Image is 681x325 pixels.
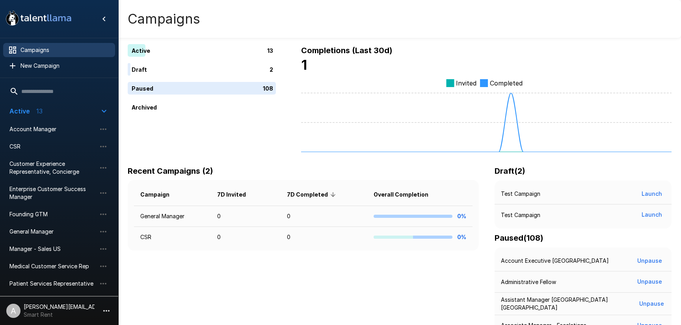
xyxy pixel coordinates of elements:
[134,206,211,227] td: General Manager
[128,166,213,176] b: Recent Campaigns (2)
[270,65,273,74] p: 2
[495,166,525,176] b: Draft ( 2 )
[638,208,665,222] button: Launch
[140,190,180,199] span: Campaign
[128,11,200,27] h4: Campaigns
[374,190,439,199] span: Overall Completion
[501,278,556,286] p: Administrative Fellow
[457,213,466,219] b: 0%
[301,57,307,73] b: 1
[638,297,665,311] button: Unpause
[217,190,256,199] span: 7D Invited
[457,234,466,240] b: 0%
[267,46,273,55] p: 13
[501,257,609,265] p: Account Executive [GEOGRAPHIC_DATA]
[287,190,338,199] span: 7D Completed
[495,233,543,243] b: Paused ( 108 )
[638,187,665,201] button: Launch
[634,254,665,268] button: Unpause
[281,206,367,227] td: 0
[501,296,638,312] p: Assistant Manager [GEOGRAPHIC_DATA] [GEOGRAPHIC_DATA]
[211,206,281,227] td: 0
[501,190,540,198] p: Test Campaign
[211,227,281,248] td: 0
[634,275,665,289] button: Unpause
[301,46,393,55] b: Completions (Last 30d)
[134,227,211,248] td: CSR
[501,211,540,219] p: Test Campaign
[263,84,273,93] p: 108
[281,227,367,248] td: 0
